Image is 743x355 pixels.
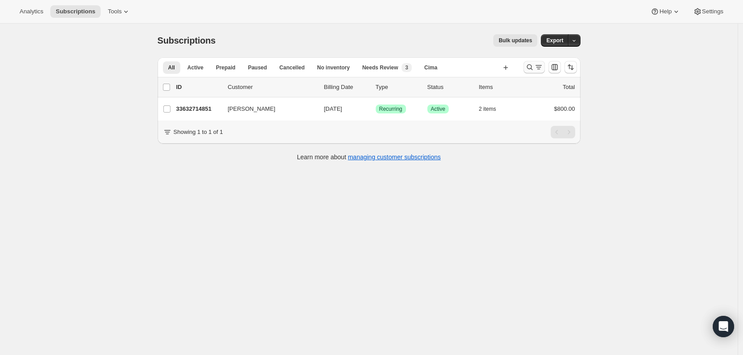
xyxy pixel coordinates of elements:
button: Settings [688,5,729,18]
button: Export [541,34,568,47]
span: Recurring [379,105,402,113]
nav: Pagination [551,126,575,138]
button: Help [645,5,686,18]
button: Analytics [14,5,49,18]
span: Help [659,8,671,15]
button: Tools [102,5,136,18]
span: No inventory [317,64,349,71]
span: Subscriptions [158,36,216,45]
span: Cancelled [280,64,305,71]
span: Analytics [20,8,43,15]
span: 2 items [479,105,496,113]
p: ID [176,83,221,92]
button: Sort the results [564,61,577,73]
p: Showing 1 to 1 of 1 [174,128,223,137]
span: Prepaid [216,64,235,71]
p: Total [563,83,575,92]
button: Customize table column order and visibility [548,61,561,73]
button: Search and filter results [524,61,545,73]
p: Customer [228,83,317,92]
span: All [168,64,175,71]
p: Learn more about [297,153,441,161]
button: Bulk updates [493,34,537,47]
span: Active [187,64,203,71]
p: 33632714851 [176,105,221,113]
span: 3 [405,64,408,71]
div: IDCustomerBilling DateTypeStatusItemsTotal [176,83,575,92]
span: Subscriptions [56,8,95,15]
span: Active [431,105,446,113]
span: $800.00 [554,105,575,112]
span: Bulk updates [499,37,532,44]
span: Paused [248,64,267,71]
button: Subscriptions [50,5,101,18]
div: Type [376,83,420,92]
div: Items [479,83,524,92]
span: [PERSON_NAME] [228,105,276,113]
p: Status [427,83,472,92]
span: Cima [424,64,437,71]
span: [DATE] [324,105,342,112]
button: 2 items [479,103,506,115]
div: Open Intercom Messenger [713,316,734,337]
p: Billing Date [324,83,369,92]
span: Needs Review [362,64,398,71]
span: Tools [108,8,122,15]
span: Settings [702,8,723,15]
button: [PERSON_NAME] [223,102,312,116]
div: 33632714851[PERSON_NAME][DATE]SuccessRecurringSuccessActive2 items$800.00 [176,103,575,115]
button: Create new view [499,61,513,74]
a: managing customer subscriptions [348,153,441,161]
span: Export [546,37,563,44]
